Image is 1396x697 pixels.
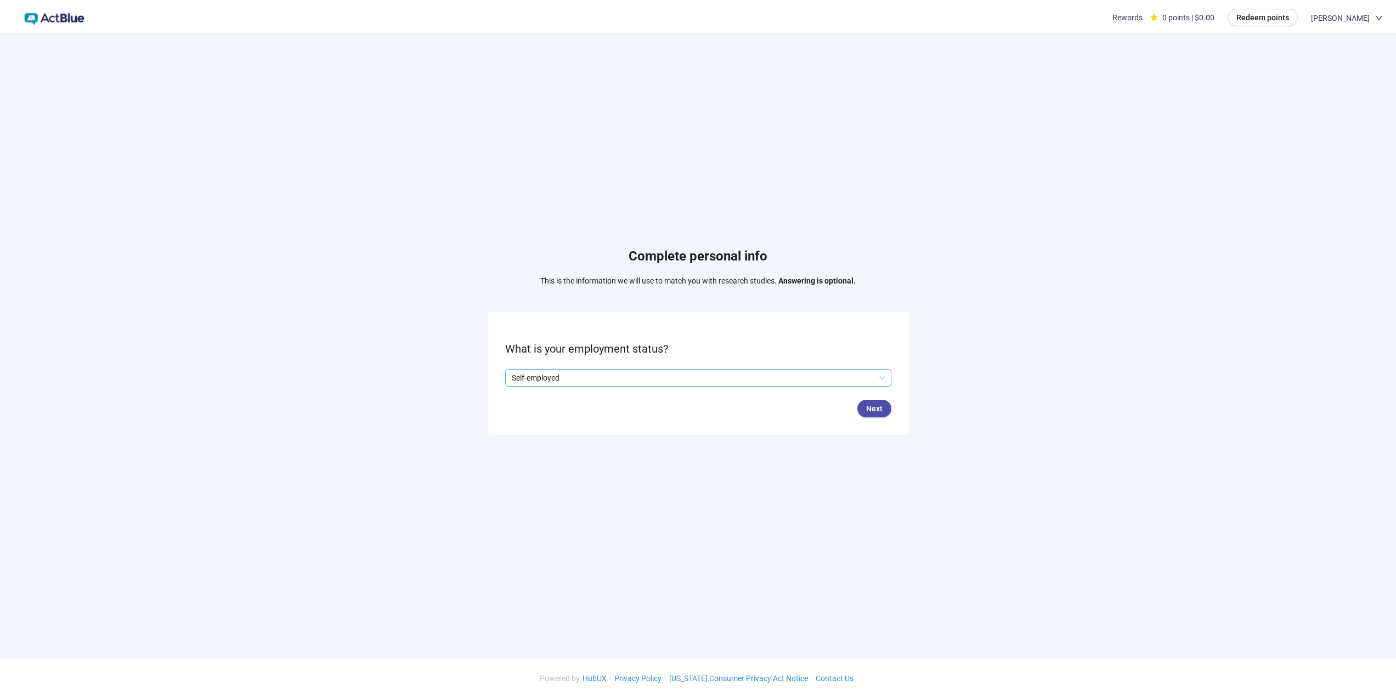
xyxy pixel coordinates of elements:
[857,400,891,417] button: Next
[505,341,891,358] p: What is your employment status?
[540,674,580,683] span: Powered by
[512,370,875,386] p: Self-employed
[1311,1,1370,36] span: [PERSON_NAME]
[612,674,664,683] a: Privacy Policy
[580,674,609,683] a: HubUX
[540,672,856,684] div: · · ·
[813,674,856,683] a: Contact Us
[540,275,856,287] p: This is the information we will use to match you with research studies.
[666,674,811,683] a: [US_STATE] Consumer Privacy Act Notice
[866,403,883,415] span: Next
[1375,14,1383,22] span: down
[1150,14,1158,21] span: star
[778,276,856,285] strong: Answering is optional.
[1228,9,1298,26] button: Redeem points
[540,246,856,267] h1: Complete personal info
[1236,12,1289,24] span: Redeem points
